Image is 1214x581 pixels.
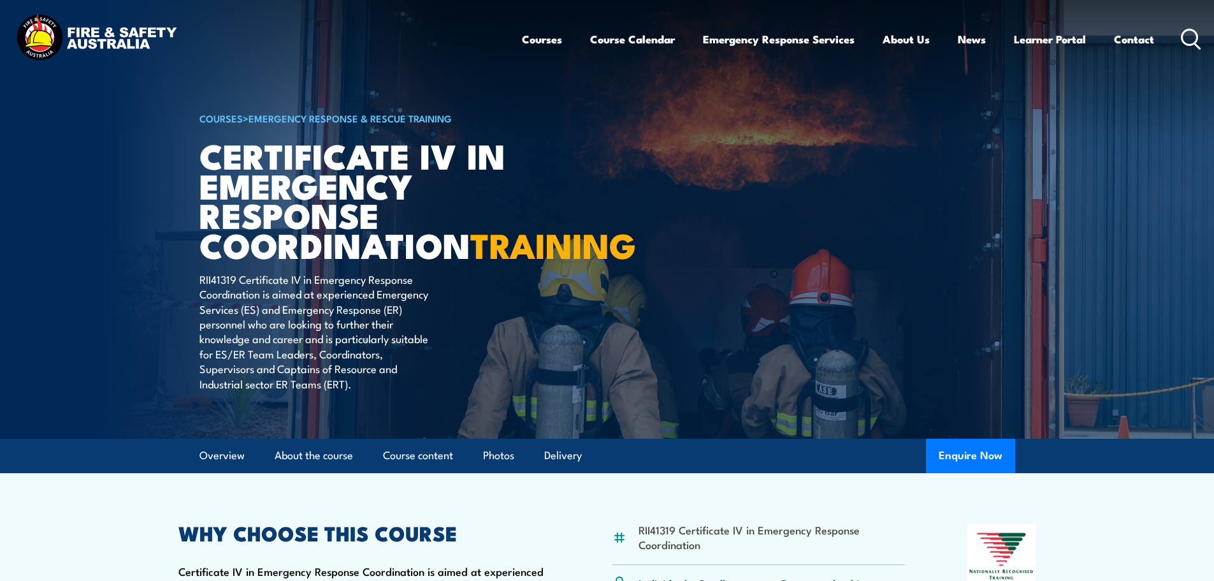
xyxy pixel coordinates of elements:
[275,439,353,473] a: About the course
[703,22,855,56] a: Emergency Response Services
[199,111,243,125] a: COURSES
[470,217,636,270] strong: TRAINING
[1014,22,1086,56] a: Learner Portal
[639,522,906,552] li: RII41319 Certificate IV in Emergency Response Coordination
[199,439,245,473] a: Overview
[483,439,514,473] a: Photos
[958,22,986,56] a: News
[883,22,930,56] a: About Us
[249,111,452,125] a: Emergency Response & Rescue Training
[1114,22,1154,56] a: Contact
[199,272,432,391] p: RII41319 Certificate IV in Emergency Response Coordination is aimed at experienced Emergency Serv...
[544,439,582,473] a: Delivery
[522,22,562,56] a: Courses
[178,524,551,541] h2: WHY CHOOSE THIS COURSE
[199,110,514,126] h6: >
[590,22,675,56] a: Course Calendar
[926,439,1015,473] button: Enquire Now
[383,439,453,473] a: Course content
[199,140,514,260] h1: Certificate IV in Emergency Response Coordination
